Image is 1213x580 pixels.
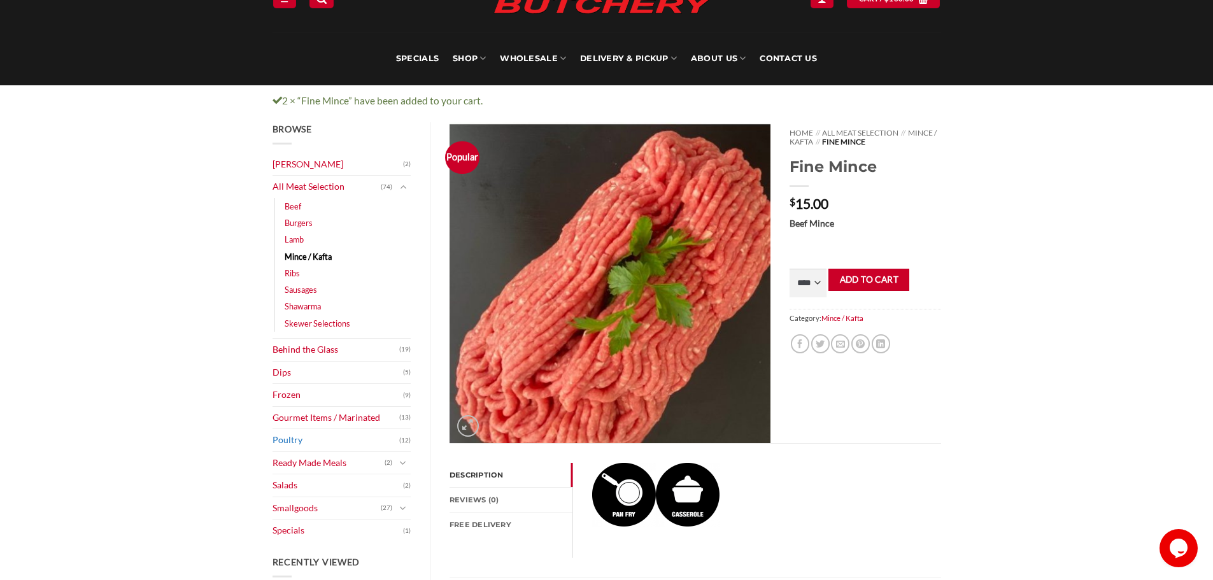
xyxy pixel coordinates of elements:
span: (9) [403,386,411,405]
a: Frozen [273,384,404,406]
a: [PERSON_NAME] [273,153,404,176]
a: Salads [273,474,404,497]
a: SHOP [453,32,486,85]
a: Beef [285,198,301,215]
span: (74) [381,178,392,197]
a: Share on LinkedIn [872,334,890,353]
bdi: 15.00 [790,195,828,211]
a: Specials [396,32,439,85]
a: Skewer Selections [285,315,350,332]
a: About Us [691,32,746,85]
a: FREE Delivery [450,513,572,537]
span: // [816,137,820,146]
span: (19) [399,340,411,359]
span: (13) [399,408,411,427]
span: $ [790,197,795,207]
a: Description [450,463,572,487]
span: (5) [403,363,411,382]
img: Fine Mince [450,122,770,443]
span: (2) [385,453,392,472]
span: (2) [403,476,411,495]
span: (1) [403,521,411,541]
a: All Meat Selection [822,128,898,138]
a: Behind the Glass [273,339,400,361]
span: (2) [403,155,411,174]
a: Specials [273,520,404,542]
a: Share on Twitter [811,334,830,353]
a: Home [790,128,813,138]
a: Mince / Kafta [790,128,936,146]
img: Fine Mince [656,463,720,527]
a: Burgers [285,215,313,231]
a: Ready Made Meals [273,452,385,474]
a: Gourmet Items / Marinated [273,407,400,429]
button: Toggle [395,456,411,470]
a: Poultry [273,429,400,451]
a: Mince / Kafta [285,248,332,265]
a: Share on Facebook [791,334,809,353]
span: // [816,128,820,138]
span: (27) [381,499,392,518]
span: Category: [790,309,940,327]
h1: Fine Mince [790,157,940,176]
a: Zoom [457,415,479,437]
iframe: chat widget [1160,529,1200,567]
a: Mince / Kafta [821,314,863,322]
button: Toggle [395,501,411,515]
span: // [901,128,905,138]
a: Smallgoods [273,497,381,520]
button: Add to cart [828,269,909,291]
a: Pin on Pinterest [851,334,870,353]
a: Lamb [285,231,304,248]
span: (12) [399,431,411,450]
button: Toggle [395,180,411,194]
a: Sausages [285,281,317,298]
a: Contact Us [760,32,817,85]
a: Ribs [285,265,300,281]
a: Shawarma [285,298,321,315]
span: Fine Mince [822,137,865,146]
img: Fine Mince [592,463,656,527]
span: Browse [273,124,312,134]
a: Delivery & Pickup [580,32,677,85]
a: Email to a Friend [831,334,849,353]
a: Dips [273,362,404,384]
a: Reviews (0) [450,488,572,512]
strong: Beef Mince [790,218,834,229]
a: Wholesale [500,32,566,85]
a: All Meat Selection [273,176,381,198]
span: Recently Viewed [273,556,360,567]
div: 2 × “Fine Mince” have been added to your cart. [263,93,951,109]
